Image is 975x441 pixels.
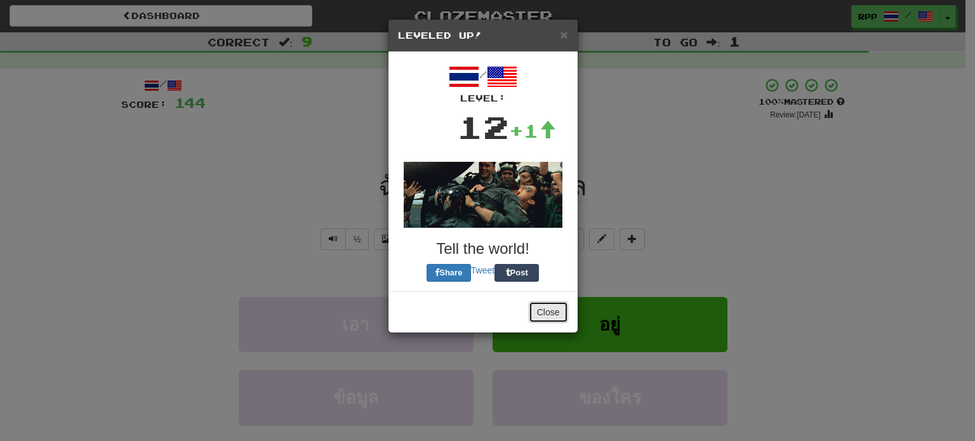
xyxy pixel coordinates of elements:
[404,162,562,228] img: topgun-769e91374289d1a7cee4bdcce2229f64f1fa97f7cbbef9a35b896cb17c9c8419.gif
[398,240,568,257] h3: Tell the world!
[398,29,568,42] h5: Leveled Up!
[471,265,494,275] a: Tweet
[560,27,567,42] span: ×
[494,264,539,282] button: Post
[529,301,568,323] button: Close
[560,28,567,41] button: Close
[427,264,471,282] button: Share
[509,118,556,143] div: +1
[457,105,509,149] div: 12
[398,92,568,105] div: Level:
[398,62,568,105] div: /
